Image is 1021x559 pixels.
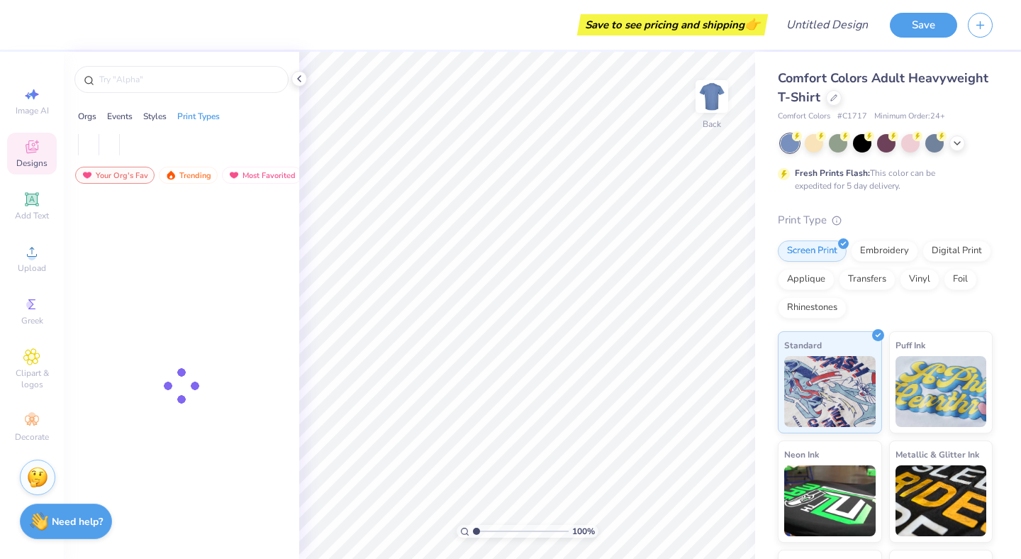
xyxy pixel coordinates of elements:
[16,157,48,169] span: Designs
[107,110,133,123] div: Events
[778,269,835,290] div: Applique
[900,269,939,290] div: Vinyl
[784,356,876,427] img: Standard
[784,465,876,536] img: Neon Ink
[18,262,46,274] span: Upload
[896,356,987,427] img: Puff Ink
[165,170,177,180] img: trending.gif
[15,431,49,443] span: Decorate
[896,338,925,353] span: Puff Ink
[896,447,979,462] span: Metallic & Glitter Ink
[143,110,167,123] div: Styles
[784,447,819,462] span: Neon Ink
[784,338,822,353] span: Standard
[703,118,721,131] div: Back
[778,70,988,106] span: Comfort Colors Adult Heavyweight T-Shirt
[16,105,49,116] span: Image AI
[778,297,847,319] div: Rhinestones
[775,11,879,39] input: Untitled Design
[572,525,595,538] span: 100 %
[228,170,240,180] img: most_fav.gif
[839,269,896,290] div: Transfers
[944,269,977,290] div: Foil
[222,167,302,184] div: Most Favorited
[795,167,969,192] div: This color can be expedited for 5 day delivery.
[75,167,155,184] div: Your Org's Fav
[851,240,918,262] div: Embroidery
[778,212,993,228] div: Print Type
[778,240,847,262] div: Screen Print
[82,170,93,180] img: most_fav.gif
[837,111,867,123] span: # C1717
[177,110,220,123] div: Print Types
[744,16,760,33] span: 👉
[874,111,945,123] span: Minimum Order: 24 +
[778,111,830,123] span: Comfort Colors
[890,13,957,38] button: Save
[581,14,764,35] div: Save to see pricing and shipping
[896,465,987,536] img: Metallic & Glitter Ink
[7,367,57,390] span: Clipart & logos
[698,82,726,111] img: Back
[15,210,49,221] span: Add Text
[922,240,991,262] div: Digital Print
[795,167,870,179] strong: Fresh Prints Flash:
[159,167,218,184] div: Trending
[78,110,96,123] div: Orgs
[52,515,103,528] strong: Need help?
[98,72,279,87] input: Try "Alpha"
[21,315,43,326] span: Greek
